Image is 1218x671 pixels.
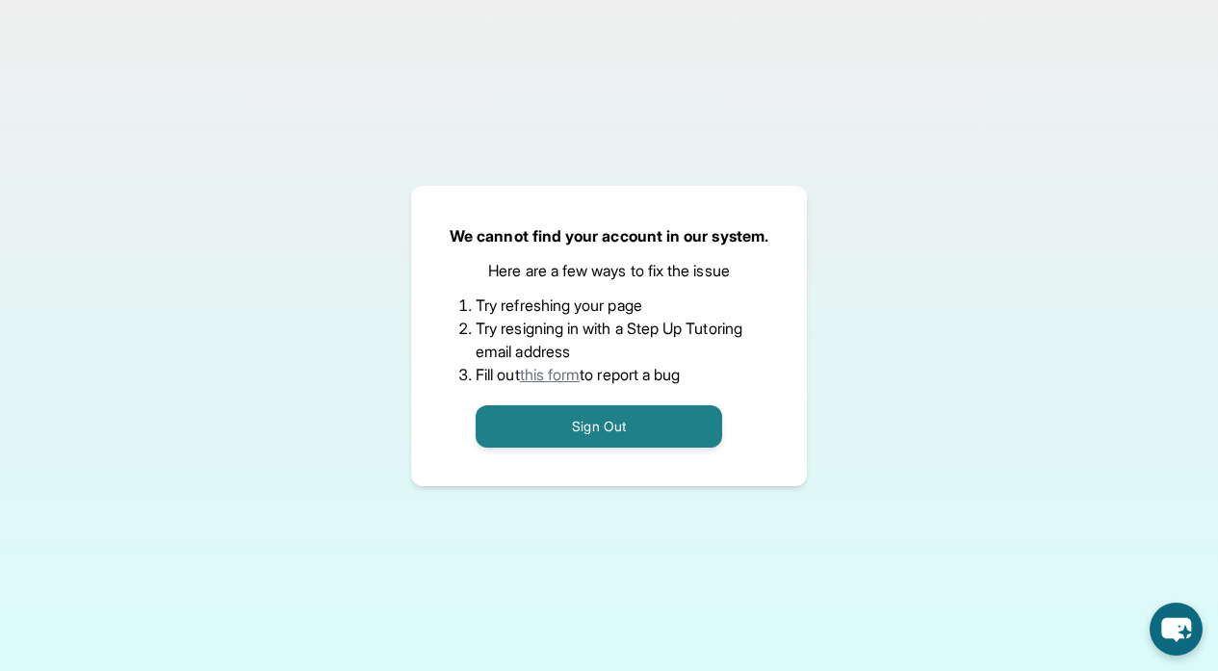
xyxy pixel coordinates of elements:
[476,294,742,317] li: Try refreshing your page
[476,363,742,386] li: Fill out to report a bug
[450,224,768,247] p: We cannot find your account in our system.
[476,405,722,448] button: Sign Out
[1150,603,1203,656] button: chat-button
[488,259,730,282] p: Here are a few ways to fix the issue
[520,365,581,384] a: this form
[476,416,722,435] a: Sign Out
[476,317,742,363] li: Try resigning in with a Step Up Tutoring email address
